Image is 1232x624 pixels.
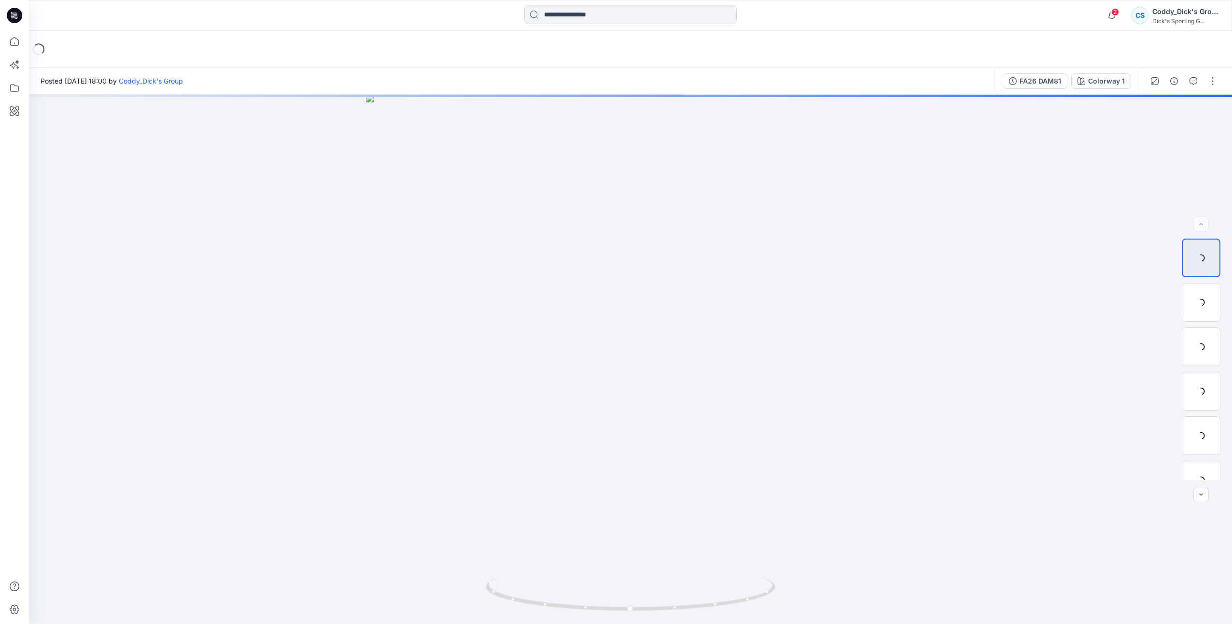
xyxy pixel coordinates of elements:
[41,76,183,86] span: Posted [DATE] 18:00 by
[1071,73,1131,89] button: Colorway 1
[1088,76,1125,86] div: Colorway 1
[1020,76,1061,86] div: FA26 DAM81
[1111,8,1119,16] span: 2
[1131,7,1148,24] div: CS
[1003,73,1067,89] button: FA26 DAM81
[1152,17,1220,25] div: Dick's Sporting G...
[119,77,183,85] a: Coddy_Dick's Group
[1166,73,1182,89] button: Details
[1152,6,1220,17] div: Coddy_Dick's Group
